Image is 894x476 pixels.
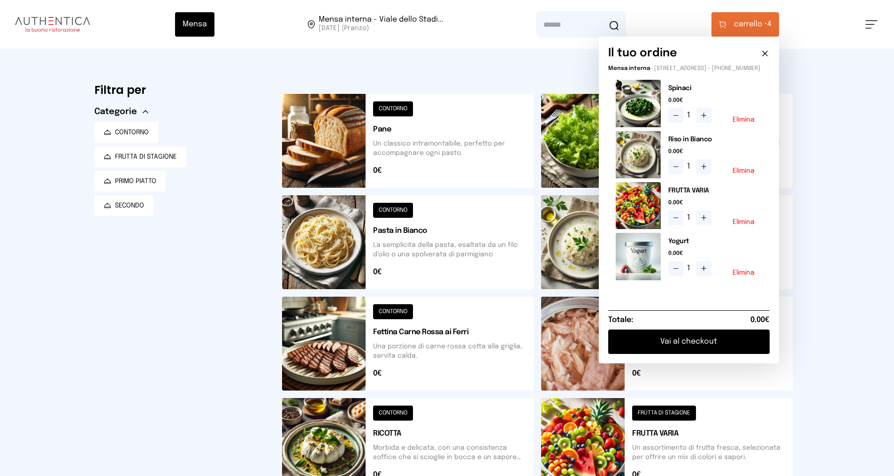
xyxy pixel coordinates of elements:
[175,12,214,37] button: Mensa
[616,233,661,280] img: media
[687,263,693,274] span: 1
[733,168,755,174] button: Elimina
[668,148,762,155] span: 0.00€
[319,16,443,33] span: Viale dello Stadio, 77, 05100 Terni TR, Italia
[734,19,772,30] span: 4
[608,66,650,71] span: Mensa interna
[94,105,137,118] span: Categorie
[115,177,156,186] span: PRIMO PIATTO
[687,212,693,223] span: 1
[733,116,755,123] button: Elimina
[668,97,762,104] span: 0.00€
[94,146,186,167] button: FRUTTA DI STAGIONE
[608,315,633,326] h6: Totale:
[616,131,661,178] img: media
[608,46,677,61] h6: Il tuo ordine
[687,110,693,121] span: 1
[668,237,762,246] h2: Yogurt
[115,201,144,210] span: SECONDO
[711,12,779,37] button: carrello •4
[94,83,267,98] h6: Filtra per
[115,128,149,137] span: CONTORNO
[733,219,755,225] button: Elimina
[94,122,158,143] button: CONTORNO
[668,199,762,207] span: 0.00€
[616,182,661,230] img: media
[15,17,90,32] img: logo.8f33a47.png
[608,330,770,354] button: Vai al checkout
[94,105,148,118] button: Categorie
[319,23,443,33] span: [DATE] (Pranzo)
[687,161,693,172] span: 1
[668,186,762,195] h2: FRUTTA VARIA
[668,250,762,257] span: 0.00€
[734,19,767,30] span: carrello •
[608,65,770,72] p: - [STREET_ADDRESS] - [PHONE_NUMBER]
[750,315,770,326] span: 0.00€
[94,195,153,216] button: SECONDO
[115,152,177,161] span: FRUTTA DI STAGIONE
[94,171,166,192] button: PRIMO PIATTO
[668,135,762,144] h2: Riso in Bianco
[668,84,762,93] h2: Spinaci
[733,269,755,276] button: Elimina
[616,80,661,127] img: media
